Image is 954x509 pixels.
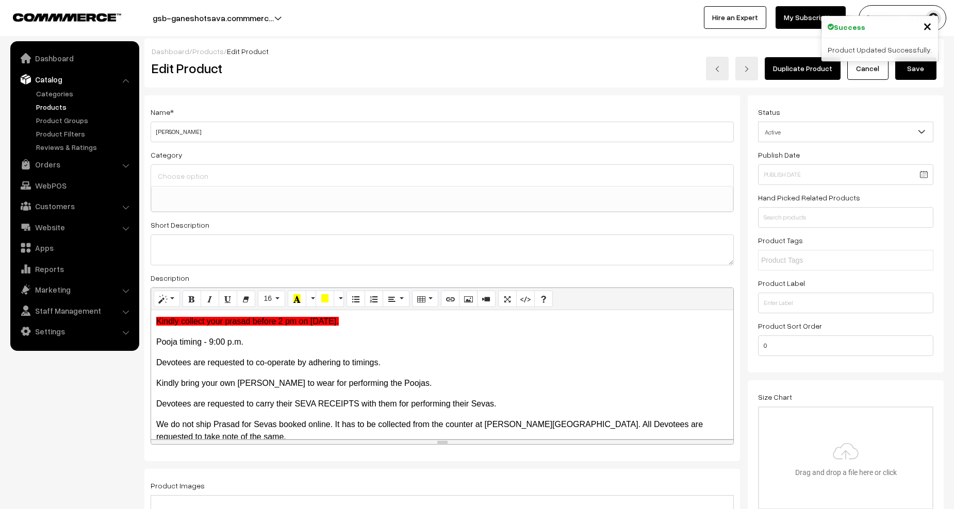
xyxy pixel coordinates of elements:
[714,66,720,72] img: left-arrow.png
[334,291,344,307] button: More Color
[758,320,822,331] label: Product Sort Order
[155,169,729,184] input: Choose option
[383,291,409,307] button: Paragraph
[459,291,478,307] button: Picture
[151,439,733,444] div: resize
[13,280,136,299] a: Marketing
[13,239,136,257] a: Apps
[227,47,269,56] span: Edit Product
[219,291,237,307] button: Underline (CTRL+U)
[151,480,205,491] label: Product Images
[758,107,780,117] label: Status
[516,291,535,307] button: Code View
[34,88,136,99] a: Categories
[758,164,933,185] input: Publish Date
[821,38,938,61] div: Product Updated Successfully.
[13,218,136,236] a: Website
[758,235,803,246] label: Product Tags
[13,70,136,89] a: Catalog
[847,57,889,80] a: Cancel
[441,291,459,307] button: Link (CTRL+K)
[13,301,136,320] a: Staff Management
[306,291,316,307] button: More Color
[477,291,496,307] button: Video
[13,13,121,21] img: COMMMERCE
[237,291,255,307] button: Remove Font Style (CTRL+\)
[758,335,933,356] input: Enter Number
[151,122,734,142] input: Name
[34,115,136,126] a: Product Groups
[156,357,728,369] p: Devotees are requested to co-operate by adhering to timings.
[316,291,334,307] button: Background Color
[258,291,285,307] button: Font Size
[34,128,136,139] a: Product Filters
[288,291,306,307] button: Recent Color
[498,291,517,307] button: Full Screen
[758,278,805,289] label: Product Label
[859,5,946,31] button: [PERSON_NAME]
[152,46,936,57] div: / /
[759,123,933,141] span: Active
[758,392,792,402] label: Size Chart
[765,57,841,80] a: Duplicate Product
[744,66,750,72] img: right-arrow.png
[834,22,865,32] strong: Success
[13,322,136,341] a: Settings
[156,336,728,348] p: Pooja timing - 9:00 p.m.
[758,192,860,203] label: Hand Picked Related Products
[13,197,136,215] a: Customers
[151,273,189,283] label: Description
[152,60,470,76] h2: Edit Product
[183,291,201,307] button: Bold (CTRL+B)
[923,16,932,35] span: ×
[895,57,936,80] button: Save
[776,6,846,29] a: My Subscription
[34,142,136,152] a: Reviews & Ratings
[34,101,136,112] a: Products
[151,107,174,117] label: Name
[365,291,383,307] button: Ordered list (CTRL+SHIFT+NUM8)
[13,260,136,278] a: Reports
[201,291,219,307] button: Italic (CTRL+I)
[151,149,183,160] label: Category
[117,5,310,31] button: gsb-ganeshotsava.commmerc…
[13,155,136,174] a: Orders
[156,399,497,408] span: Devotees are requested to carry their SEVA RECEIPTS with them for performing their Sevas.
[156,317,339,326] span: Kindly collect your prasad before 2 pm on [DATE].
[758,293,933,313] input: Enter Label
[13,49,136,67] a: Dashboard
[534,291,553,307] button: Help
[758,149,800,160] label: Publish Date
[13,10,103,23] a: COMMMERCE
[758,122,933,142] span: Active
[192,47,224,56] a: Products
[347,291,365,307] button: Unordered list (CTRL+SHIFT+NUM7)
[926,10,941,26] img: user
[156,379,432,387] span: Kindly bring your own [PERSON_NAME] to wear for performing the Poojas.
[156,420,703,441] span: We do not ship Prasad for Sevas booked online. It has to be collected from the counter at [PERSON...
[412,291,438,307] button: Table
[923,18,932,33] button: Close
[264,294,272,302] span: 16
[151,219,209,230] label: Short Description
[761,255,851,266] input: Product Tags
[13,176,136,195] a: WebPOS
[154,291,180,307] button: Style
[152,47,189,56] a: Dashboard
[704,6,766,29] a: Hire an Expert
[758,207,933,228] input: Search products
